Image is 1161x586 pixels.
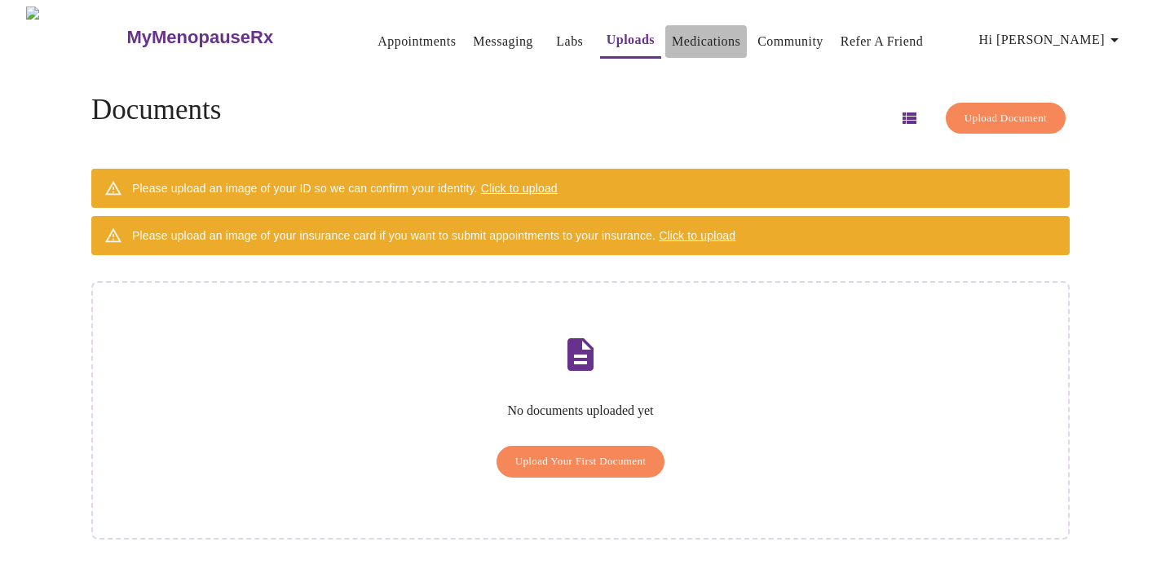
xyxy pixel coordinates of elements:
[515,452,647,471] span: Upload Your First Document
[91,94,221,126] h4: Documents
[973,24,1131,56] button: Hi [PERSON_NAME]
[466,25,539,58] button: Messaging
[979,29,1124,51] span: Hi [PERSON_NAME]
[132,221,735,250] div: Please upload an image of your insurance card if you want to submit appointments to your insurance.
[672,30,740,53] a: Medications
[607,29,655,51] a: Uploads
[965,109,1047,128] span: Upload Document
[125,9,338,66] a: MyMenopauseRx
[481,182,558,195] span: Click to upload
[26,7,125,68] img: MyMenopauseRx Logo
[659,229,735,242] span: Click to upload
[600,24,661,59] button: Uploads
[757,30,823,53] a: Community
[946,103,1066,134] button: Upload Document
[665,25,747,58] button: Medications
[497,446,665,478] button: Upload Your First Document
[126,27,273,48] h3: MyMenopauseRx
[113,403,1048,418] p: No documents uploaded yet
[556,30,583,53] a: Labs
[544,25,596,58] button: Labs
[132,174,558,203] div: Please upload an image of your ID so we can confirm your identity.
[751,25,830,58] button: Community
[377,30,456,53] a: Appointments
[890,99,929,138] button: Switch to list view
[473,30,532,53] a: Messaging
[841,30,924,53] a: Refer a Friend
[834,25,930,58] button: Refer a Friend
[371,25,462,58] button: Appointments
